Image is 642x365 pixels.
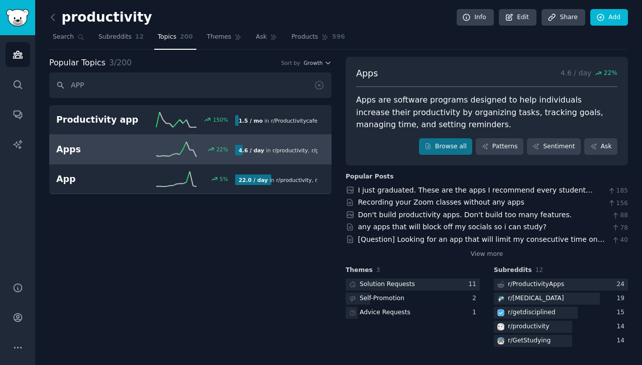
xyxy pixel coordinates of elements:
a: Info [457,9,494,26]
span: Search [53,33,74,42]
a: [Question] Looking for an app that will limit my consecutive time on any apps I select. Does this... [358,235,605,254]
span: Ask [256,33,267,42]
span: 3 [376,266,380,273]
a: Advice Requests1 [346,307,480,319]
span: 78 [611,224,628,233]
a: Share [542,9,585,26]
span: 596 [332,33,345,42]
a: Apps22%4.6 / dayin r/productivity,r/getdisciplined [49,135,332,164]
div: in [235,115,317,126]
span: Topics [158,33,176,42]
a: GetStudyingr/GetStudying14 [494,335,628,347]
a: Patterns [476,138,523,155]
a: I just graduated. These are the apps I recommend every student must have [358,186,593,205]
span: r/ getdisciplined [311,147,352,153]
div: in [235,145,317,155]
div: Popular Posts [346,172,394,181]
div: in [235,174,317,185]
span: Apps [356,67,378,80]
img: getdisciplined [497,309,504,316]
span: 12 [536,266,544,273]
a: Subreddits12 [95,29,147,50]
h2: Apps [56,143,146,156]
div: 5 % [220,175,228,182]
span: Subreddits [98,33,132,42]
div: Apps are software programs designed to help individuals increase their productivity by organizing... [356,94,617,131]
a: Don't build productivity apps. Don't build too many features. [358,211,572,219]
b: 1.5 / mo [239,118,263,124]
button: Growth [303,59,332,66]
span: 3 / 200 [109,58,132,67]
span: Popular Topics [49,57,105,69]
div: r/ GetStudying [508,336,551,345]
div: Solution Requests [360,280,415,289]
a: r/ProductivityApps24 [494,279,628,291]
b: 22.0 / day [239,177,268,183]
div: 1 [472,308,480,317]
img: productivity [497,323,504,330]
a: Productivity app150%1.5 / moin r/Productivitycafe [49,105,332,135]
span: r/ getdisciplined [315,177,356,183]
a: App5%22.0 / dayin r/productivity,r/getdisciplined [49,164,332,194]
a: View more [471,250,503,259]
a: Themes [203,29,246,50]
div: r/ productivity [508,322,549,331]
div: 22 % [217,146,228,153]
span: Subreddits [494,266,532,275]
a: Products596 [288,29,348,50]
div: 150 % [213,116,228,123]
b: 4.6 / day [239,147,264,153]
h2: productivity [49,10,152,26]
div: 15 [616,308,628,317]
span: , [308,147,309,153]
a: Ask [252,29,281,50]
a: Browse all [419,138,473,155]
span: , [311,177,313,183]
img: GetStudying [497,337,504,344]
a: any apps that will block off my socials so i can study? [358,223,547,231]
a: Sentiment [527,138,581,155]
span: Products [291,33,318,42]
div: r/ [MEDICAL_DATA] [508,294,564,303]
span: 156 [607,199,628,208]
span: 185 [607,187,628,196]
a: productivityr/productivity14 [494,321,628,333]
span: Themes [207,33,232,42]
a: Topics200 [154,29,196,50]
img: ADHD [497,295,504,302]
img: GummySearch logo [6,9,29,27]
div: r/ getdisciplined [508,308,556,317]
p: 4.6 / day [561,67,617,80]
div: 11 [468,280,480,289]
span: r/ Productivitycafe [271,118,317,124]
span: r/ productivity [276,177,312,183]
a: Recording your Zoom classes without any apps [358,198,524,206]
div: Advice Requests [360,308,410,317]
div: 14 [616,322,628,331]
div: 19 [616,294,628,303]
a: ADHDr/[MEDICAL_DATA]19 [494,293,628,305]
a: Self-Promotion2 [346,293,480,305]
span: 12 [135,33,144,42]
a: Solution Requests11 [346,279,480,291]
h2: Productivity app [56,114,146,126]
div: Sort by [281,59,300,66]
div: 2 [472,294,480,303]
span: 88 [611,211,628,220]
span: Themes [346,266,373,275]
div: Self-Promotion [360,294,404,303]
span: 200 [180,33,193,42]
a: Search [49,29,88,50]
h2: App [56,173,146,186]
span: r/ productivity [272,147,308,153]
a: getdisciplinedr/getdisciplined15 [494,307,628,319]
div: 24 [616,280,628,289]
span: Growth [303,59,323,66]
a: Ask [584,138,617,155]
span: 22 % [604,69,617,78]
a: Edit [499,9,537,26]
div: r/ ProductivityApps [508,280,564,289]
a: Add [590,9,628,26]
div: 14 [616,336,628,345]
span: 40 [611,236,628,245]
